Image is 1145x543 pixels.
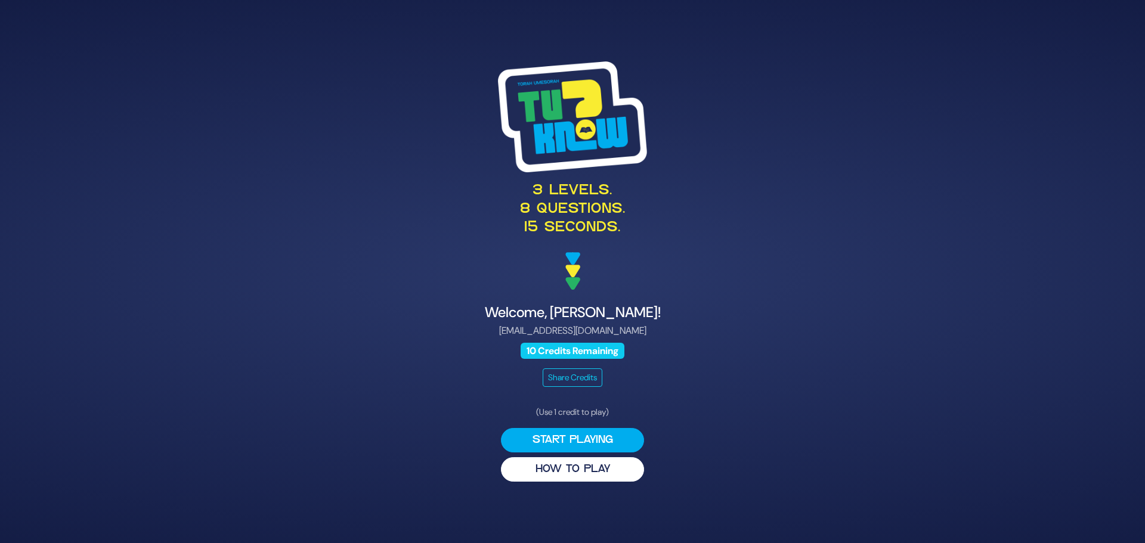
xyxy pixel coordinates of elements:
h4: Welcome, [PERSON_NAME]! [281,304,864,321]
span: 10 Credits Remaining [521,343,625,359]
p: (Use 1 credit to play) [501,406,644,418]
img: Tournament Logo [498,61,647,172]
button: Share Credits [543,368,602,387]
button: HOW TO PLAY [501,457,644,482]
p: [EMAIL_ADDRESS][DOMAIN_NAME] [281,324,864,338]
button: Start Playing [501,428,644,452]
p: 3 levels. 8 questions. 15 seconds. [281,182,864,238]
img: decoration arrows [565,252,580,290]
